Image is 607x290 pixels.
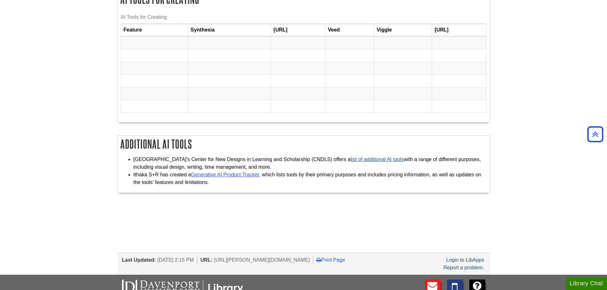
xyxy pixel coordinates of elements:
i: Print Page [316,257,321,262]
span: [DATE] 2:15 PM [157,257,194,263]
a: Report a problem. [443,265,484,270]
span: Last Updated: [122,257,156,263]
a: Print Page [316,257,345,263]
a: list of additional AI tools [350,157,404,162]
li: [GEOGRAPHIC_DATA]'s Center for New Designs in Learning and Scholarship (CNDLS) offers a with a ra... [134,156,487,171]
a: Login to LibApps [446,257,484,263]
th: Viggle [374,24,432,37]
th: Feature [121,24,188,37]
a: Generative AI Product Tracker [191,172,259,177]
th: Veed [325,24,374,37]
h2: Additional AI Tools [118,136,490,152]
button: Library Chat [566,277,607,290]
th: [URL] [432,24,486,37]
th: Synthesia [188,24,271,37]
a: Back to Top [585,130,605,138]
th: [URL] [271,24,325,37]
span: URL: [200,257,213,263]
li: Ithaka S+R has created a , which lists tools by their primary purposes and includes pricing infor... [134,171,487,186]
span: [URL][PERSON_NAME][DOMAIN_NAME] [214,257,310,263]
caption: AI Tools for Creating [121,11,487,24]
